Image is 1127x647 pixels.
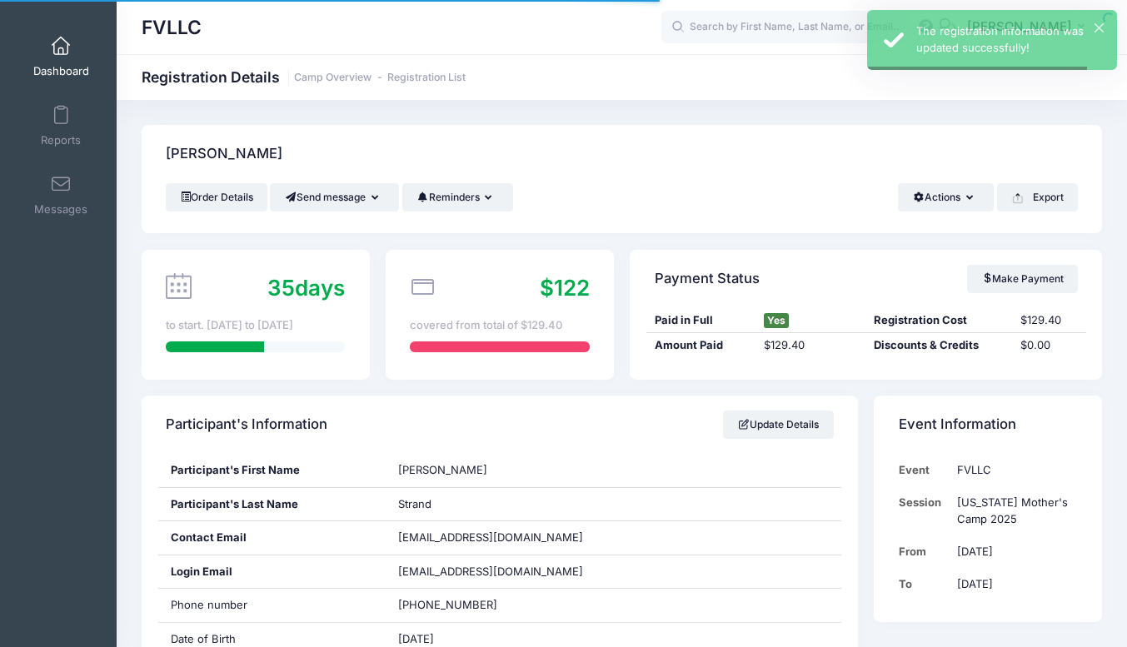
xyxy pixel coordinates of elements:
div: Contact Email [158,521,386,555]
button: Export [997,183,1078,212]
span: [PERSON_NAME] [398,463,487,476]
td: [DATE] [949,535,1077,568]
td: FVLLC [949,454,1077,486]
span: Yes [764,313,789,328]
div: to start. [DATE] to [DATE] [166,317,345,334]
span: Messages [34,202,87,216]
button: [PERSON_NAME] [956,8,1102,47]
td: [DATE] [949,568,1077,600]
span: Reports [41,133,81,147]
a: Camp Overview [294,72,372,84]
button: × [1095,23,1104,32]
span: [PHONE_NUMBER] [398,598,497,611]
td: [US_STATE] Mother's Camp 2025 [949,486,1077,535]
span: Strand [398,497,431,510]
div: $129.40 [756,337,866,354]
div: covered from total of $129.40 [410,317,589,334]
a: Order Details [166,183,267,212]
h4: Participant's Information [166,401,327,449]
div: Participant's Last Name [158,488,386,521]
div: Login Email [158,555,386,589]
span: [DATE] [398,632,434,645]
a: Messages [22,166,101,224]
div: Discounts & Credits [866,337,1013,354]
span: [EMAIL_ADDRESS][DOMAIN_NAME] [398,564,606,580]
a: Update Details [723,411,834,439]
a: Registration List [387,72,466,84]
div: $0.00 [1013,337,1086,354]
h4: [PERSON_NAME] [166,131,282,178]
div: Registration Cost [866,312,1013,329]
div: Amount Paid [646,337,756,354]
div: days [267,271,345,304]
h1: FVLLC [142,8,202,47]
a: Make Payment [967,265,1078,293]
button: Reminders [402,183,513,212]
h4: Payment Status [655,255,760,302]
div: Participant's First Name [158,454,386,487]
div: Phone number [158,589,386,622]
td: Session [899,486,950,535]
td: To [899,568,950,600]
td: From [899,535,950,568]
div: $129.40 [1013,312,1086,329]
h4: Event Information [899,401,1016,449]
a: Dashboard [22,27,101,86]
button: Actions [898,183,994,212]
span: Dashboard [33,64,89,78]
span: $122 [540,275,590,301]
span: 35 [267,275,295,301]
h1: Registration Details [142,68,466,86]
button: Send message [270,183,399,212]
input: Search by First Name, Last Name, or Email... [661,11,911,44]
span: [EMAIL_ADDRESS][DOMAIN_NAME] [398,530,583,544]
td: Event [899,454,950,486]
div: Paid in Full [646,312,756,329]
a: Reports [22,97,101,155]
div: The registration information was updated successfully! [916,23,1104,56]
